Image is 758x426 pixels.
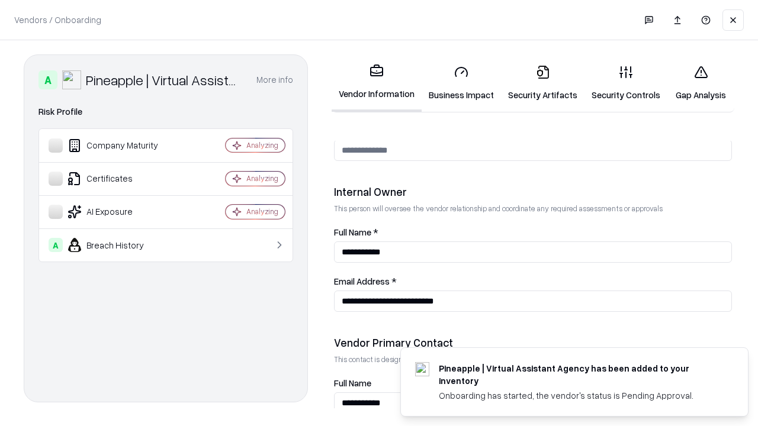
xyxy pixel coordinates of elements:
img: Pineapple | Virtual Assistant Agency [62,70,81,89]
label: Full Name * [334,228,732,237]
a: Gap Analysis [667,56,734,111]
div: Breach History [49,238,190,252]
p: Vendors / Onboarding [14,14,101,26]
p: This contact is designated to receive the assessment request from Shift [334,354,732,364]
div: Onboarding has started, the vendor's status is Pending Approval. [439,389,720,402]
div: Internal Owner [334,185,732,199]
a: Business Impact [422,56,501,111]
p: This person will oversee the vendor relationship and coordinate any required assessments or appro... [334,204,732,214]
div: Analyzing [246,140,278,150]
div: Pineapple | Virtual Assistant Agency has been added to your inventory [439,362,720,387]
div: Company Maturity [49,138,190,153]
div: Risk Profile [38,105,293,119]
div: AI Exposure [49,205,190,219]
a: Vendor Information [332,54,422,112]
label: Email Address * [334,277,732,286]
div: Analyzing [246,206,278,217]
div: Pineapple | Virtual Assistant Agency [86,70,242,89]
a: Security Controls [584,56,667,111]
div: Vendor Primary Contact [334,335,732,350]
a: Security Artifacts [501,56,584,111]
div: A [38,70,57,89]
button: More info [256,69,293,91]
div: Analyzing [246,173,278,183]
label: Full Name [334,379,732,388]
div: Certificates [49,172,190,186]
div: A [49,238,63,252]
img: trypineapple.com [415,362,429,376]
